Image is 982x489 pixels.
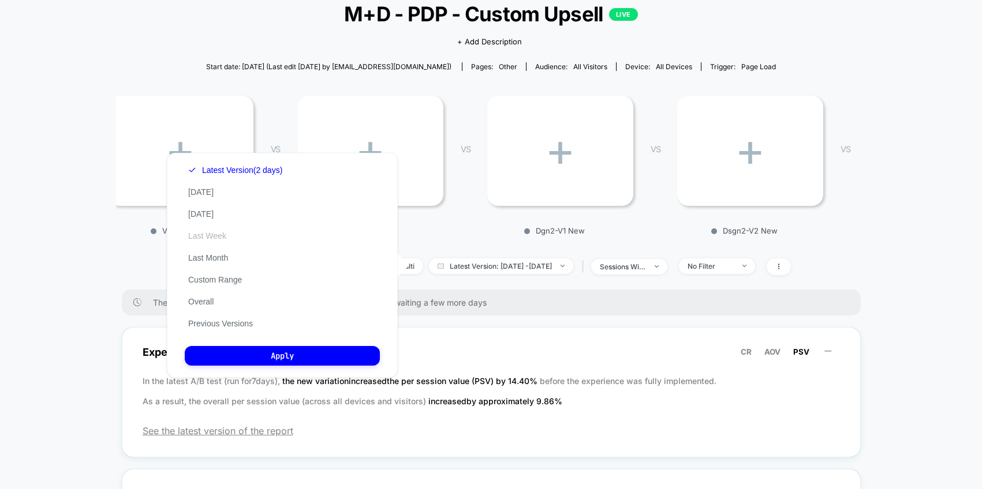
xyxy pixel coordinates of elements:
button: Apply [185,346,380,366]
button: Latest Version(2 days) [185,165,286,175]
span: PSV [793,347,809,356]
div: + [107,96,253,206]
button: Last Week [185,231,230,241]
span: CR [741,347,752,356]
div: Pages: [471,62,517,71]
span: Latest Version: [DATE] - [DATE] [429,258,573,274]
span: Page Load [741,62,776,71]
div: + [297,96,443,206]
div: No Filter [688,262,734,270]
img: calendar [438,263,444,269]
span: VS [841,144,850,154]
span: the new variation increased the per session value (PSV) by 14.40 % [282,376,540,386]
button: Custom Range [185,274,245,285]
span: There are still no statistically significant results. We recommend waiting a few more days [153,298,838,307]
img: end [742,265,746,267]
img: end [655,265,659,268]
span: other [499,62,517,71]
button: AOV [761,347,784,357]
button: PSV [790,347,813,357]
span: All Visitors [573,62,607,71]
button: [DATE] [185,187,217,197]
button: Last Month [185,253,232,263]
div: + [677,96,823,206]
img: end [561,265,565,267]
button: CR [737,347,755,357]
div: + [487,96,633,206]
p: In the latest A/B test (run for 7 days), before the experience was fully implemented. As a result... [143,371,840,411]
span: Device: [616,62,701,71]
span: Start date: [DATE] (Last edit [DATE] by [EMAIL_ADDRESS][DOMAIN_NAME]) [206,62,451,71]
span: VS [651,144,660,154]
div: Trigger: [710,62,776,71]
button: [DATE] [185,209,217,219]
div: sessions with impression [600,262,646,271]
button: Previous Versions [185,318,256,329]
span: + Add Description [457,36,522,48]
span: See the latest version of the report [143,425,840,437]
p: Dgn2-V1 New [481,226,628,235]
p: Dsgn2-V2 New [671,226,817,235]
span: AOV [764,347,781,356]
span: VS [461,144,470,154]
div: Audience: [535,62,607,71]
button: Overall [185,296,217,307]
span: increased by approximately 9.86 % [428,396,562,406]
span: M+D - PDP - Custom Upsell [159,2,824,26]
span: | [579,258,591,275]
span: Experience Summary (Per Session Value) [143,339,840,365]
p: LIVE [609,8,638,21]
span: all devices [656,62,692,71]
